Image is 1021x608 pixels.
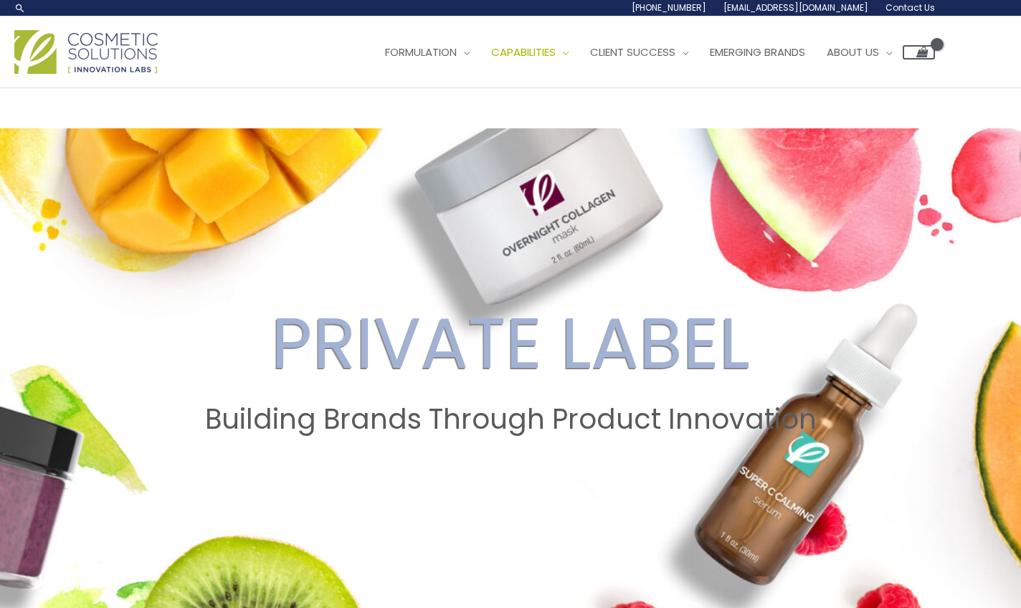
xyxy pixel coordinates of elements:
[364,31,935,74] nav: Site Navigation
[903,45,935,60] a: View Shopping Cart, empty
[491,44,556,60] span: Capabilities
[723,1,868,14] span: [EMAIL_ADDRESS][DOMAIN_NAME]
[14,301,1007,386] h2: PRIVATE LABEL
[885,1,935,14] span: Contact Us
[385,44,457,60] span: Formulation
[632,1,706,14] span: [PHONE_NUMBER]
[14,2,26,14] a: Search icon link
[579,31,699,74] a: Client Success
[827,44,879,60] span: About Us
[480,31,579,74] a: Capabilities
[699,31,816,74] a: Emerging Brands
[710,44,805,60] span: Emerging Brands
[374,31,480,74] a: Formulation
[14,403,1007,436] h2: Building Brands Through Product Innovation
[816,31,903,74] a: About Us
[590,44,675,60] span: Client Success
[14,30,158,74] img: Cosmetic Solutions Logo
